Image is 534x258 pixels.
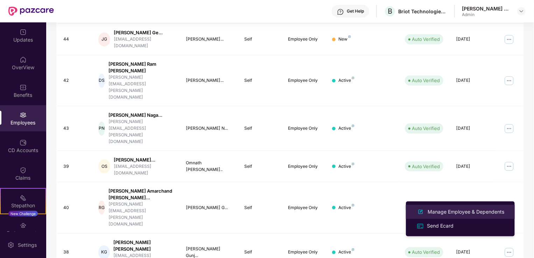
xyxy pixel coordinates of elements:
[412,125,440,132] div: Auto Verified
[20,167,27,174] img: svg+xml;base64,PHN2ZyBpZD0iQ2xhaW0iIHhtbG5zPSJodHRwOi8vd3d3LnczLm9yZy8yMDAwL3N2ZyIgd2lkdGg9IjIwIi...
[108,61,175,74] div: [PERSON_NAME] Ram [PERSON_NAME]
[347,8,364,14] div: Get Help
[16,242,39,249] div: Settings
[504,123,515,134] img: manageButton
[186,125,233,132] div: [PERSON_NAME] N...
[108,74,175,100] div: [PERSON_NAME][EMAIL_ADDRESS][PERSON_NAME][DOMAIN_NAME]
[63,77,87,84] div: 42
[456,163,489,170] div: [DATE]
[412,36,440,43] div: Auto Verified
[456,77,489,84] div: [DATE]
[288,163,321,170] div: Employee Only
[113,239,175,252] div: [PERSON_NAME] [PERSON_NAME]
[288,36,321,43] div: Employee Only
[63,36,87,43] div: 44
[20,112,27,119] img: svg+xml;base64,PHN2ZyBpZD0iRW1wbG95ZWVzIiB4bWxucz0iaHR0cDovL3d3dy53My5vcmcvMjAwMC9zdmciIHdpZHRoPS...
[20,222,27,229] img: svg+xml;base64,PHN2ZyBpZD0iRW5kb3JzZW1lbnRzIiB4bWxucz0iaHR0cDovL3d3dy53My5vcmcvMjAwMC9zdmciIHdpZH...
[63,125,87,132] div: 43
[352,248,354,251] img: svg+xml;base64,PHN2ZyB4bWxucz0iaHR0cDovL3d3dy53My5vcmcvMjAwMC9zdmciIHdpZHRoPSI4IiBoZWlnaHQ9IjgiIH...
[114,36,175,49] div: [EMAIL_ADDRESS][DOMAIN_NAME]
[504,75,515,86] img: manageButton
[426,222,455,230] div: Send Ecard
[337,8,344,15] img: svg+xml;base64,PHN2ZyBpZD0iSGVscC0zMngzMiIgeG1sbnM9Imh0dHA6Ly93d3cudzMub3JnLzIwMDAvc3ZnIiB3aWR0aD...
[7,242,14,249] img: svg+xml;base64,PHN2ZyBpZD0iU2V0dGluZy0yMHgyMCIgeG1sbnM9Imh0dHA6Ly93d3cudzMub3JnLzIwMDAvc3ZnIiB3aW...
[244,125,277,132] div: Self
[519,8,524,14] img: svg+xml;base64,PHN2ZyBpZD0iRHJvcGRvd24tMzJ4MzIiIHhtbG5zPSJodHRwOi8vd3d3LnczLm9yZy8yMDAwL3N2ZyIgd2...
[8,211,38,216] div: New Challenge
[504,161,515,172] img: manageButton
[412,249,440,256] div: Auto Verified
[456,36,489,43] div: [DATE]
[63,163,87,170] div: 39
[338,205,354,211] div: Active
[244,77,277,84] div: Self
[352,77,354,79] img: svg+xml;base64,PHN2ZyB4bWxucz0iaHR0cDovL3d3dy53My5vcmcvMjAwMC9zdmciIHdpZHRoPSI4IiBoZWlnaHQ9IjgiIH...
[352,124,354,127] img: svg+xml;base64,PHN2ZyB4bWxucz0iaHR0cDovL3d3dy53My5vcmcvMjAwMC9zdmciIHdpZHRoPSI4IiBoZWlnaHQ9IjgiIH...
[63,249,87,256] div: 38
[108,201,175,227] div: [PERSON_NAME][EMAIL_ADDRESS][PERSON_NAME][DOMAIN_NAME]
[20,139,27,146] img: svg+xml;base64,PHN2ZyBpZD0iQ0RfQWNjb3VudHMiIGRhdGEtbmFtZT0iQ0QgQWNjb3VudHMiIHhtbG5zPSJodHRwOi8vd3...
[108,188,175,201] div: [PERSON_NAME] Amarchand [PERSON_NAME]...
[98,74,105,88] div: DS
[98,159,110,173] div: OS
[462,5,511,12] div: [PERSON_NAME] Ram [PERSON_NAME]
[288,77,321,84] div: Employee Only
[338,77,354,84] div: Active
[388,7,392,15] span: B
[244,205,277,211] div: Self
[114,157,175,163] div: [PERSON_NAME]...
[504,247,515,258] img: manageButton
[63,205,87,211] div: 40
[8,7,54,16] img: New Pazcare Logo
[20,194,27,201] img: svg+xml;base64,PHN2ZyB4bWxucz0iaHR0cDovL3d3dy53My5vcmcvMjAwMC9zdmciIHdpZHRoPSIyMSIgaGVpZ2h0PSIyMC...
[244,249,277,256] div: Self
[114,29,175,36] div: [PERSON_NAME] Ge...
[98,33,110,46] div: JG
[456,125,489,132] div: [DATE]
[98,201,105,215] div: RG
[426,208,506,216] div: Manage Employee & Dependents
[244,36,277,43] div: Self
[108,112,175,119] div: [PERSON_NAME] Naga...
[114,163,175,177] div: [EMAIL_ADDRESS][DOMAIN_NAME]
[416,208,425,216] img: svg+xml;base64,PHN2ZyB4bWxucz0iaHR0cDovL3d3dy53My5vcmcvMjAwMC9zdmciIHhtbG5zOnhsaW5rPSJodHRwOi8vd3...
[1,202,45,209] div: Stepathon
[338,163,354,170] div: Active
[186,160,233,173] div: Omnath [PERSON_NAME]..
[98,122,105,136] div: PN
[348,35,351,38] img: svg+xml;base64,PHN2ZyB4bWxucz0iaHR0cDovL3d3dy53My5vcmcvMjAwMC9zdmciIHdpZHRoPSI4IiBoZWlnaHQ9IjgiIH...
[504,34,515,45] img: manageButton
[20,84,27,91] img: svg+xml;base64,PHN2ZyBpZD0iQmVuZWZpdHMiIHhtbG5zPSJodHRwOi8vd3d3LnczLm9yZy8yMDAwL3N2ZyIgd2lkdGg9Ij...
[244,163,277,170] div: Self
[186,77,233,84] div: [PERSON_NAME]...
[416,222,424,230] img: svg+xml;base64,PHN2ZyB4bWxucz0iaHR0cDovL3d3dy53My5vcmcvMjAwMC9zdmciIHdpZHRoPSIxNiIgaGVpZ2h0PSIxNi...
[20,29,27,36] img: svg+xml;base64,PHN2ZyBpZD0iVXBkYXRlZCIgeG1sbnM9Imh0dHA6Ly93d3cudzMub3JnLzIwMDAvc3ZnIiB3aWR0aD0iMj...
[288,125,321,132] div: Employee Only
[462,12,511,17] div: Admin
[186,36,233,43] div: [PERSON_NAME]...
[186,205,233,211] div: [PERSON_NAME] G...
[338,125,354,132] div: Active
[456,249,489,256] div: [DATE]
[288,249,321,256] div: Employee Only
[288,205,321,211] div: Employee Only
[412,77,440,84] div: Auto Verified
[352,204,354,207] img: svg+xml;base64,PHN2ZyB4bWxucz0iaHR0cDovL3d3dy53My5vcmcvMjAwMC9zdmciIHdpZHRoPSI4IiBoZWlnaHQ9IjgiIH...
[108,119,175,145] div: [PERSON_NAME][EMAIL_ADDRESS][PERSON_NAME][DOMAIN_NAME]
[20,56,27,63] img: svg+xml;base64,PHN2ZyBpZD0iSG9tZSIgeG1sbnM9Imh0dHA6Ly93d3cudzMub3JnLzIwMDAvc3ZnIiB3aWR0aD0iMjAiIG...
[352,163,354,165] img: svg+xml;base64,PHN2ZyB4bWxucz0iaHR0cDovL3d3dy53My5vcmcvMjAwMC9zdmciIHdpZHRoPSI4IiBoZWlnaHQ9IjgiIH...
[338,36,351,43] div: New
[398,8,447,15] div: Briot Technologies Private Limited
[338,249,354,256] div: Active
[412,163,440,170] div: Auto Verified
